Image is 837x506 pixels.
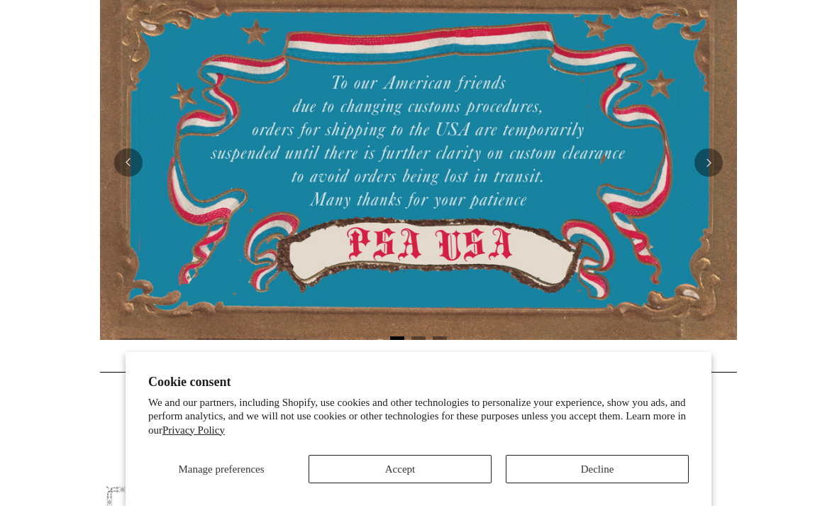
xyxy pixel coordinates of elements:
button: Page 2 [411,336,426,340]
button: Page 1 [390,336,404,340]
button: Manage preferences [148,455,294,483]
p: We and our partners, including Shopify, use cookies and other technologies to personalize your ex... [148,396,689,438]
button: Page 3 [433,336,447,340]
button: Accept [309,455,492,483]
h2: Cookie consent [148,375,689,390]
a: Privacy Policy [162,424,225,436]
button: Next [694,148,723,177]
span: Manage preferences [178,463,264,475]
button: Previous [114,148,143,177]
button: Decline [506,455,689,483]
